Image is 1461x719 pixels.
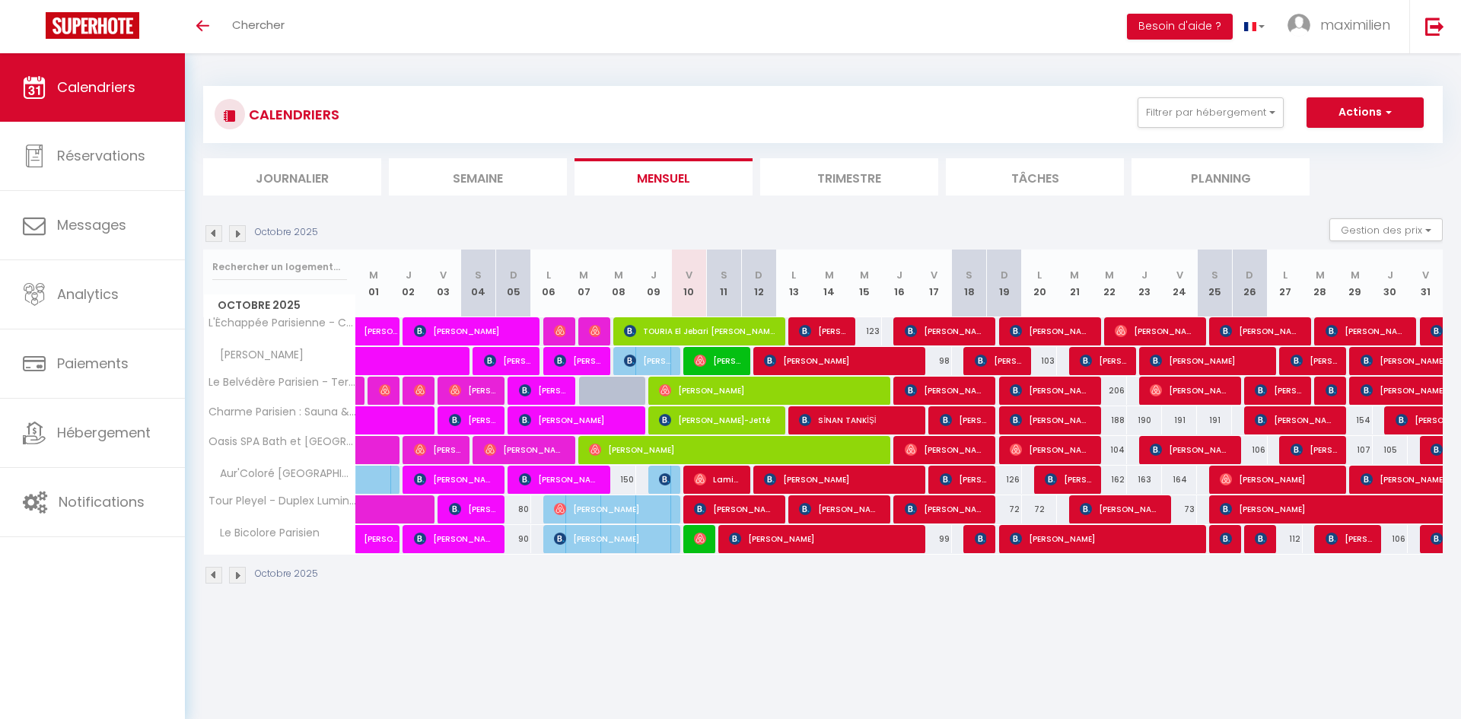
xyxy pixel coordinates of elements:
div: 80 [496,495,531,523]
span: Charme Parisien : Sauna & Jardin [206,406,358,418]
div: 106 [1232,436,1267,464]
abbr: L [546,268,551,282]
th: 15 [847,250,882,317]
span: [PERSON_NAME] [1326,524,1372,553]
div: 191 [1197,406,1232,434]
span: [PERSON_NAME] [1255,406,1336,434]
span: [PERSON_NAME] [905,317,986,345]
div: 105 [1373,436,1408,464]
span: maximilien [1320,15,1390,34]
div: 73 [1162,495,1197,523]
span: [PERSON_NAME] Et [PERSON_NAME] Zouad [1220,524,1231,553]
abbr: M [860,268,869,282]
span: [PERSON_NAME] [554,524,670,553]
div: 163 [1127,466,1162,494]
abbr: D [510,268,517,282]
div: 104 [1092,436,1127,464]
th: 18 [952,250,987,317]
div: 154 [1338,406,1373,434]
th: 31 [1408,250,1443,317]
img: Super Booking [46,12,139,39]
span: Le Belvédère Parisien - Terrasse, Billard [206,377,358,388]
div: 123 [847,317,882,345]
div: 162 [1092,466,1127,494]
th: 04 [461,250,496,317]
th: 11 [706,250,741,317]
span: [PERSON_NAME] [1080,495,1161,523]
abbr: M [825,268,834,282]
li: Journalier [203,158,381,196]
abbr: M [1316,268,1325,282]
span: [PERSON_NAME] [PERSON_NAME] [519,376,565,405]
th: 03 [426,250,461,317]
span: [PERSON_NAME] [484,435,565,464]
th: 29 [1338,250,1373,317]
div: 190 [1127,406,1162,434]
span: [PERSON_NAME] [1326,317,1407,345]
span: Lamia Kebabi [694,465,740,494]
span: [PERSON_NAME] [975,524,986,553]
li: Semaine [389,158,567,196]
div: 72 [1022,495,1057,523]
a: [PERSON_NAME] [356,377,364,406]
span: [PERSON_NAME] [364,517,399,546]
abbr: J [896,268,902,282]
span: [PERSON_NAME] [694,524,705,553]
h3: CALENDRIERS [245,97,339,132]
span: Messages [57,215,126,234]
th: 23 [1127,250,1162,317]
th: 12 [741,250,776,317]
th: 28 [1303,250,1338,317]
th: 10 [671,250,706,317]
span: [PERSON_NAME] [940,465,986,494]
span: [PERSON_NAME] [694,495,775,523]
span: [PERSON_NAME] [519,406,635,434]
span: [PERSON_NAME] [414,317,530,345]
span: [PERSON_NAME] [414,435,460,464]
li: Trimestre [760,158,938,196]
th: 21 [1057,250,1092,317]
span: [PERSON_NAME] [1291,435,1337,464]
span: [PERSON_NAME] [905,435,986,464]
div: 90 [496,525,531,553]
abbr: D [1001,268,1008,282]
span: [PERSON_NAME] [905,495,986,523]
span: Octobre 2025 [204,294,355,317]
span: [PERSON_NAME] [206,347,307,364]
span: [PERSON_NAME] [1080,346,1126,375]
abbr: J [1141,268,1147,282]
div: 98 [917,347,952,375]
div: 112 [1268,525,1303,553]
th: 22 [1092,250,1127,317]
th: 08 [601,250,636,317]
span: [PERSON_NAME] [1010,524,1196,553]
div: 106 [1373,525,1408,553]
span: [PERSON_NAME] [449,495,495,523]
span: Aur'Coloré [GEOGRAPHIC_DATA] [206,466,358,482]
span: [PERSON_NAME] [414,376,425,405]
abbr: L [791,268,796,282]
div: 191 [1162,406,1197,434]
span: [PERSON_NAME] [449,406,495,434]
span: [PERSON_NAME] [729,524,915,553]
abbr: S [475,268,482,282]
abbr: J [1387,268,1393,282]
abbr: S [721,268,727,282]
span: [PERSON_NAME] [1115,317,1196,345]
img: ... [1288,14,1310,37]
span: Tour Pleyel - Duplex Lumineux [206,495,358,507]
span: [PERSON_NAME] [1150,376,1231,405]
th: 25 [1197,250,1232,317]
abbr: M [1070,268,1079,282]
li: Planning [1132,158,1310,196]
div: 103 [1022,347,1057,375]
div: 150 [601,466,636,494]
span: [PERSON_NAME] [1045,465,1091,494]
span: [PERSON_NAME] [PERSON_NAME] [484,346,530,375]
th: 16 [882,250,917,317]
span: Ling-Kit Mok [659,465,670,494]
li: Mensuel [575,158,753,196]
th: 20 [1022,250,1057,317]
th: 27 [1268,250,1303,317]
span: [PERSON_NAME] [940,406,986,434]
